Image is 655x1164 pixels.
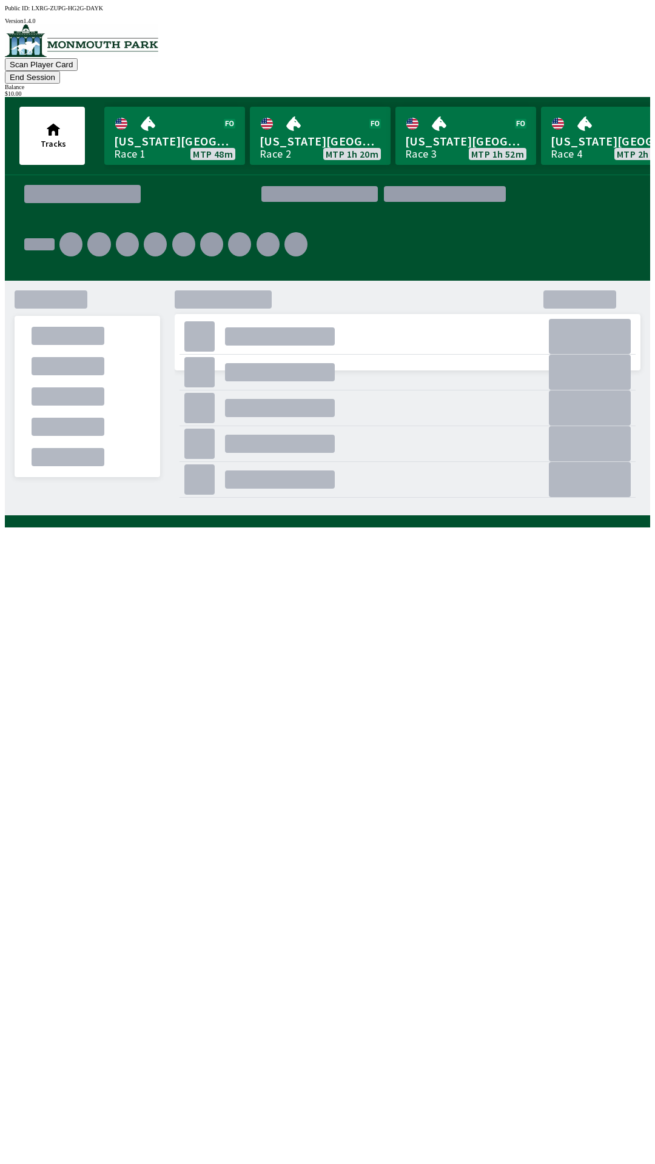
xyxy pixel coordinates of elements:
[184,464,215,495] div: .
[32,327,104,345] div: .
[5,18,650,24] div: Version 1.4.0
[225,470,334,489] div: .
[184,429,215,459] div: .
[193,149,233,159] span: MTP 48m
[312,227,631,288] div: .
[549,426,631,461] div: .
[114,149,146,159] div: Race 1
[5,5,650,12] div: Public ID:
[228,232,251,256] div: .
[225,327,334,346] div: .
[549,355,631,390] div: .
[512,189,631,199] div: .
[284,232,307,256] div: .
[87,232,110,256] div: .
[551,149,582,159] div: Race 4
[250,107,391,165] a: [US_STATE][GEOGRAPHIC_DATA]Race 2MTP 1h 20m
[5,90,650,97] div: $ 10.00
[41,138,66,149] span: Tracks
[59,232,82,256] div: .
[184,357,215,387] div: .
[549,390,631,426] div: .
[184,321,215,352] div: .
[5,24,158,57] img: venue logo
[260,149,291,159] div: Race 2
[405,133,526,149] span: [US_STATE][GEOGRAPHIC_DATA]
[32,448,104,466] div: .
[200,232,223,256] div: .
[260,133,381,149] span: [US_STATE][GEOGRAPHIC_DATA]
[15,290,87,309] div: .
[471,149,524,159] span: MTP 1h 52m
[405,149,437,159] div: Race 3
[184,393,215,423] div: .
[32,387,104,406] div: .
[5,84,650,90] div: Balance
[114,133,235,149] span: [US_STATE][GEOGRAPHIC_DATA]
[144,232,167,256] div: .
[225,435,334,453] div: .
[5,58,78,71] button: Scan Player Card
[225,363,334,381] div: .
[257,232,280,256] div: .
[395,107,536,165] a: [US_STATE][GEOGRAPHIC_DATA]Race 3MTP 1h 52m
[326,149,378,159] span: MTP 1h 20m
[32,418,104,436] div: .
[175,383,640,516] div: .
[5,71,60,84] button: End Session
[32,357,104,375] div: .
[172,232,195,256] div: .
[104,107,245,165] a: [US_STATE][GEOGRAPHIC_DATA]Race 1MTP 48m
[32,5,103,12] span: LXRG-ZUPG-HG2G-DAYK
[225,399,334,417] div: .
[549,462,631,497] div: .
[19,107,85,165] button: Tracks
[116,232,139,256] div: .
[549,319,631,354] div: .
[24,238,55,250] div: .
